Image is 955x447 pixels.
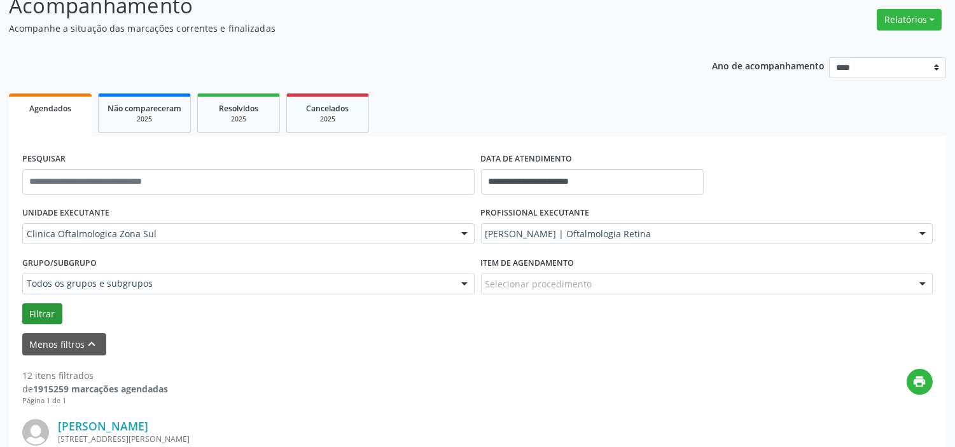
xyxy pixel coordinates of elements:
label: UNIDADE EXECUTANTE [22,203,109,223]
div: de [22,382,168,395]
div: Página 1 de 1 [22,395,168,406]
span: Não compareceram [108,103,181,114]
span: Cancelados [307,103,349,114]
a: [PERSON_NAME] [58,419,148,433]
label: Grupo/Subgrupo [22,253,97,273]
div: 2025 [296,114,359,124]
button: Relatórios [877,9,942,31]
span: Clinica Oftalmologica Zona Sul [27,228,449,240]
p: Acompanhe a situação das marcações correntes e finalizadas [9,22,665,35]
button: Menos filtroskeyboard_arrow_up [22,333,106,355]
div: [STREET_ADDRESS][PERSON_NAME] [58,434,742,444]
span: Selecionar procedimento [485,277,592,291]
div: 2025 [108,114,181,124]
div: 12 itens filtrados [22,369,168,382]
label: DATA DE ATENDIMENTO [481,149,573,169]
label: PESQUISAR [22,149,66,169]
label: PROFISSIONAL EXECUTANTE [481,203,590,223]
span: Todos os grupos e subgrupos [27,277,449,290]
div: 2025 [207,114,270,124]
button: print [907,369,933,395]
img: img [22,419,49,446]
strong: 1915259 marcações agendadas [33,383,168,395]
label: Item de agendamento [481,253,575,273]
span: [PERSON_NAME] | Oftalmologia Retina [485,228,907,240]
i: print [913,375,927,389]
button: Filtrar [22,303,62,325]
i: keyboard_arrow_up [85,337,99,351]
p: Ano de acompanhamento [712,57,825,73]
span: Resolvidos [219,103,258,114]
span: Agendados [29,103,71,114]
